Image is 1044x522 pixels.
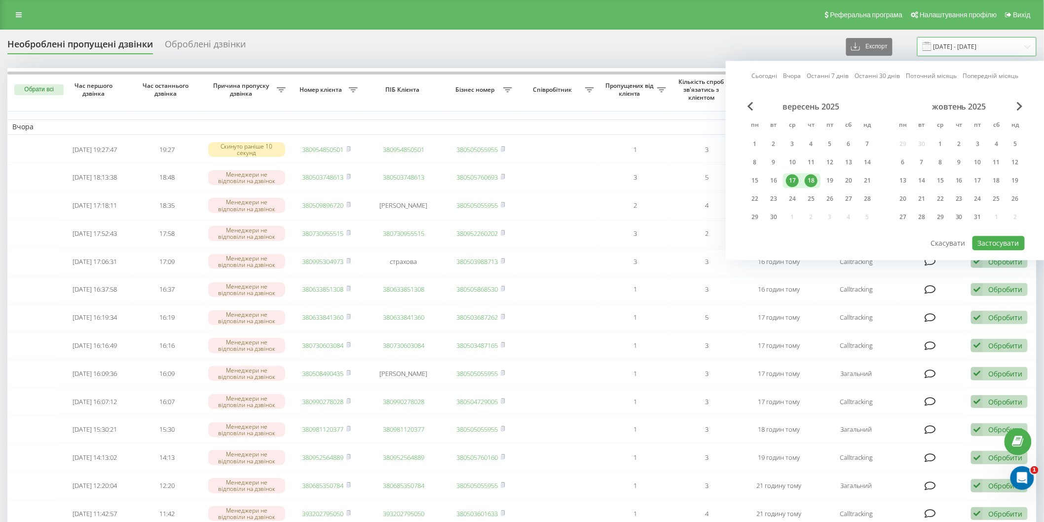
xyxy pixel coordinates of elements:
a: 380633841360 [302,313,344,322]
td: 16:19 [131,304,203,331]
td: 15:30 [131,416,203,443]
div: вересень 2025 [746,102,877,112]
div: 16 [953,174,966,187]
span: Номер клієнта [296,86,349,94]
div: 6 [842,138,855,150]
abbr: понеділок [895,118,910,133]
a: 380730603084 [302,341,344,350]
div: пн 8 вер 2025 р. [746,155,764,170]
abbr: вівторок [766,118,781,133]
td: [DATE] 16:16:49 [59,333,131,359]
div: 1 [748,138,761,150]
div: пн 22 вер 2025 р. [746,191,764,206]
div: пт 31 жовт 2025 р. [969,210,987,224]
div: 18 [990,174,1003,187]
div: сб 13 вер 2025 р. [839,155,858,170]
td: 16:16 [131,333,203,359]
a: 380952564889 [302,453,344,462]
td: [DATE] 16:19:34 [59,304,131,331]
div: пн 27 жовт 2025 р. [894,210,912,224]
td: 3 [671,361,743,387]
td: [DATE] 19:27:47 [59,137,131,163]
td: 3 [599,221,671,247]
div: чт 2 жовт 2025 р. [950,137,969,151]
div: вт 30 вер 2025 р. [764,210,783,224]
div: Менеджери не відповіли на дзвінок [208,226,286,241]
div: пт 12 вер 2025 р. [820,155,839,170]
div: 20 [842,174,855,187]
div: чт 9 жовт 2025 р. [950,155,969,170]
div: Обробити [988,257,1022,266]
div: пт 17 жовт 2025 р. [969,173,987,188]
a: 380952260202 [457,229,498,238]
td: 19:27 [131,137,203,163]
div: Скинуто раніше 10 секунд [208,142,286,157]
div: 25 [990,192,1003,205]
div: Необроблені пропущені дзвінки [7,39,153,54]
td: 3 [671,416,743,443]
div: 31 [971,211,984,224]
div: Обробити [988,509,1022,519]
div: ср 8 жовт 2025 р. [931,155,950,170]
div: Обробити [988,481,1022,490]
td: 3 [671,333,743,359]
td: Вчора [7,119,1037,134]
a: 393202795050 [383,509,424,518]
td: 18:48 [131,164,203,190]
div: 28 [861,192,874,205]
div: 20 [896,192,909,205]
a: 380503988713 [457,257,498,266]
div: 30 [767,211,780,224]
div: 1 [934,138,947,150]
td: 1 [599,389,671,415]
abbr: четвер [804,118,819,133]
td: 5 [671,304,743,331]
td: 18:35 [131,192,203,219]
td: 3 [671,137,743,163]
div: пн 6 жовт 2025 р. [894,155,912,170]
div: 12 [823,156,836,169]
div: 10 [971,156,984,169]
div: 30 [953,211,966,224]
div: сб 4 жовт 2025 р. [987,137,1006,151]
a: 380990278028 [302,397,344,406]
div: вт 9 вер 2025 р. [764,155,783,170]
div: вт 21 жовт 2025 р. [912,191,931,206]
a: 380730603084 [383,341,424,350]
a: 380633851308 [383,285,424,294]
td: 3 [599,164,671,190]
a: 380730955515 [302,229,344,238]
div: 22 [748,192,761,205]
div: Менеджери не відповіли на дзвінок [208,198,286,213]
div: 9 [953,156,966,169]
td: [PERSON_NAME] [363,192,445,219]
div: Менеджери не відповіли на дзвінок [208,422,286,437]
div: 29 [748,211,761,224]
span: Співробітник [522,86,586,94]
abbr: субота [841,118,856,133]
div: 13 [896,174,909,187]
td: [PERSON_NAME] [363,361,445,387]
div: 15 [748,174,761,187]
td: 14:13 [131,445,203,471]
td: 1 [599,416,671,443]
td: 2 [671,221,743,247]
td: Calltracking [815,445,897,471]
abbr: вівторок [914,118,929,133]
a: 380730955515 [383,229,424,238]
td: 16 годин тому [743,249,815,275]
iframe: Intercom live chat [1010,466,1034,490]
td: 2 [599,192,671,219]
td: 17 годин тому [743,389,815,415]
div: Менеджери не відповіли на дзвінок [208,450,286,465]
span: Час першого дзвінка [67,82,123,97]
div: Обробити [988,341,1022,350]
a: 380505055955 [457,369,498,378]
a: 380633851308 [302,285,344,294]
a: Останні 7 днів [807,72,849,81]
abbr: четвер [952,118,967,133]
button: Обрати всі [14,84,64,95]
abbr: середа [785,118,800,133]
div: 26 [1009,192,1022,205]
div: Оброблені дзвінки [165,39,246,54]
